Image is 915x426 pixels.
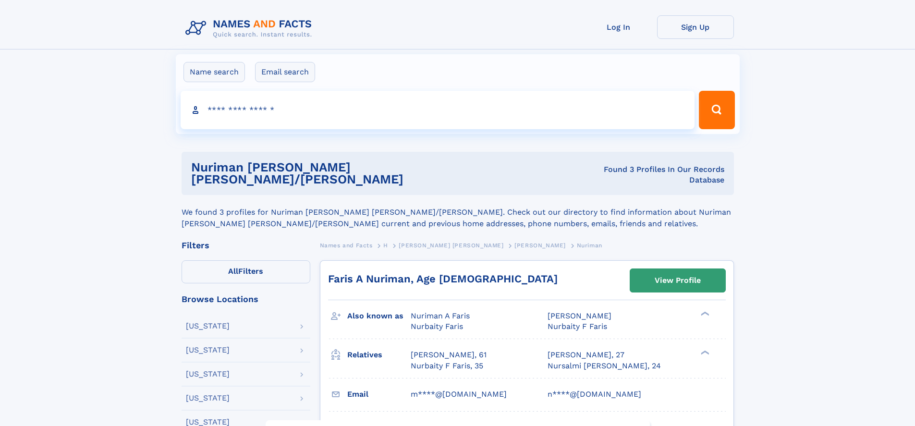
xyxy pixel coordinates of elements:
h3: Also known as [347,308,411,324]
a: Faris A Nuriman, Age [DEMOGRAPHIC_DATA] [328,273,558,285]
label: Name search [183,62,245,82]
div: ❯ [698,311,710,317]
span: All [228,267,238,276]
span: H [383,242,388,249]
div: Found 3 Profiles In Our Records Database [566,164,724,185]
div: Browse Locations [182,295,310,304]
img: Logo Names and Facts [182,15,320,41]
a: Nurbaity F Faris, 35 [411,361,483,371]
div: ❯ [698,350,710,356]
a: Sign Up [657,15,734,39]
div: [US_STATE] [186,394,230,402]
a: [PERSON_NAME], 61 [411,350,487,360]
div: [US_STATE] [186,418,230,426]
span: [PERSON_NAME] [514,242,566,249]
a: [PERSON_NAME], 27 [548,350,624,360]
div: We found 3 profiles for Nuriman [PERSON_NAME] [PERSON_NAME]/[PERSON_NAME]. Check out our director... [182,195,734,230]
h3: Email [347,386,411,402]
a: View Profile [630,269,725,292]
a: H [383,239,388,251]
h1: Nuriman [PERSON_NAME] [PERSON_NAME]/[PERSON_NAME] [191,161,566,185]
a: [PERSON_NAME] [514,239,566,251]
button: Search Button [699,91,734,129]
span: [PERSON_NAME] [548,311,611,320]
div: [US_STATE] [186,322,230,330]
a: [PERSON_NAME] [PERSON_NAME] [399,239,503,251]
div: [US_STATE] [186,346,230,354]
span: Nuriman A Faris [411,311,470,320]
span: [PERSON_NAME] [PERSON_NAME] [399,242,503,249]
span: Nuriman [577,242,602,249]
label: Email search [255,62,315,82]
span: Nurbaity Faris [411,322,463,331]
input: search input [181,91,695,129]
a: Nursalmi [PERSON_NAME], 24 [548,361,661,371]
span: Nurbaity F Faris [548,322,607,331]
div: [US_STATE] [186,370,230,378]
div: Filters [182,241,310,250]
h3: Relatives [347,347,411,363]
label: Filters [182,260,310,283]
div: View Profile [655,269,701,292]
a: Names and Facts [320,239,373,251]
a: Log In [580,15,657,39]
